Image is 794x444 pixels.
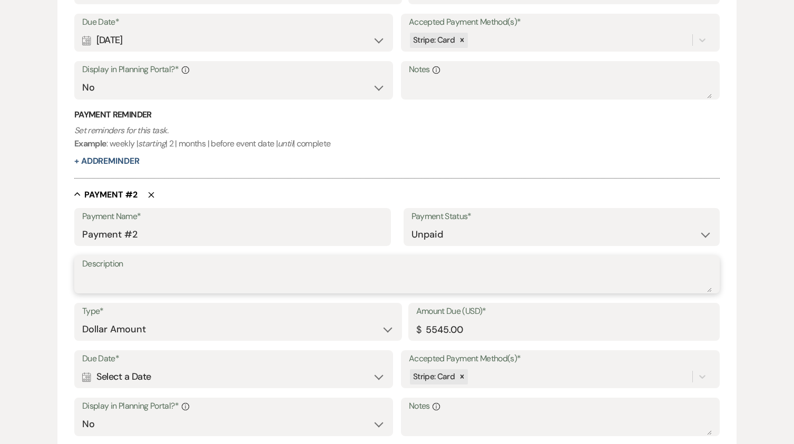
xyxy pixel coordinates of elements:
[413,371,455,382] span: Stripe: Card
[74,138,107,149] b: Example
[74,124,720,151] p: : weekly | | 2 | months | before event date | | complete
[82,30,385,51] div: [DATE]
[416,304,712,319] label: Amount Due (USD)*
[82,399,385,414] label: Display in Planning Portal?*
[138,138,165,149] i: starting
[82,15,385,30] label: Due Date*
[278,138,293,149] i: until
[409,399,712,414] label: Notes
[413,35,455,45] span: Stripe: Card
[74,189,138,200] button: Payment #2
[82,62,385,77] label: Display in Planning Portal?*
[74,125,168,136] i: Set reminders for this task.
[74,109,720,121] h3: Payment Reminder
[82,209,383,224] label: Payment Name*
[411,209,712,224] label: Payment Status*
[409,351,712,367] label: Accepted Payment Method(s)*
[416,323,421,337] div: $
[82,304,394,319] label: Type*
[84,189,138,201] h5: Payment # 2
[82,367,385,387] div: Select a Date
[82,351,385,367] label: Due Date*
[82,256,712,272] label: Description
[409,62,712,77] label: Notes
[409,15,712,30] label: Accepted Payment Method(s)*
[74,157,140,165] button: + AddReminder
